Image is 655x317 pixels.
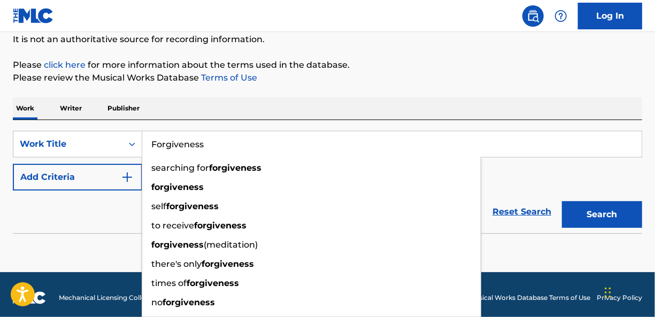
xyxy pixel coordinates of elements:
[13,59,642,72] p: Please for more information about the terms used in the database.
[13,33,642,46] p: It is not an authoritative source for recording information.
[13,72,642,84] p: Please review the Musical Works Database
[151,201,166,211] span: self
[209,163,261,173] strong: forgiveness
[469,293,590,303] a: Musical Works Database Terms of Use
[151,240,204,250] strong: forgiveness
[151,259,202,269] span: there's only
[562,201,642,228] button: Search
[597,293,642,303] a: Privacy Policy
[13,8,54,23] img: MLC Logo
[20,138,116,150] div: Work Title
[13,97,37,120] p: Work
[104,97,143,120] p: Publisher
[151,182,204,192] strong: forgiveness
[151,220,194,231] span: to receive
[166,201,219,211] strong: forgiveness
[121,171,134,184] img: 9d2ae6d4665cec9f34b9.svg
[194,220,246,231] strong: forgiveness
[554,10,567,22] img: help
[187,278,239,288] strong: forgiveness
[44,60,86,70] a: click here
[199,73,257,83] a: Terms of Use
[527,10,540,22] img: search
[151,297,163,307] span: no
[13,164,142,191] button: Add Criteria
[550,5,572,27] div: Help
[605,276,611,308] div: Drag
[151,163,209,173] span: searching for
[151,278,187,288] span: times of
[204,240,258,250] span: (meditation)
[57,97,85,120] p: Writer
[202,259,254,269] strong: forgiveness
[163,297,215,307] strong: forgiveness
[59,293,183,303] span: Mechanical Licensing Collective © 2025
[487,200,557,224] a: Reset Search
[13,131,642,233] form: Search Form
[578,3,642,29] a: Log In
[602,266,655,317] iframe: Chat Widget
[522,5,544,27] a: Public Search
